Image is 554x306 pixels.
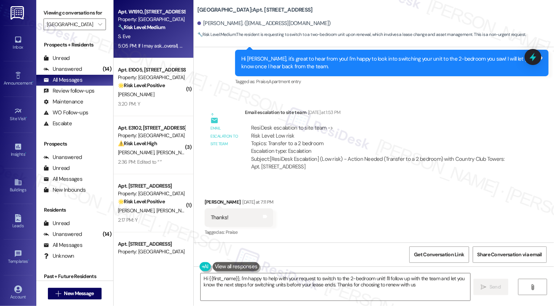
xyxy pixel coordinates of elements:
div: Maintenance [44,98,83,106]
div: Property: [GEOGRAPHIC_DATA] [118,248,185,256]
div: Unread [44,220,70,227]
div: Property: [GEOGRAPHIC_DATA] [118,74,185,81]
div: Property: [GEOGRAPHIC_DATA] [118,132,185,139]
span: [PERSON_NAME] [118,91,154,98]
div: Prospects + Residents [36,41,113,49]
span: S. Eve [118,33,130,40]
span: Apartment entry [269,78,301,85]
a: Inbox [4,33,33,53]
span: [PERSON_NAME] [118,207,156,214]
button: New Message [48,288,102,299]
textarea: Hi {{first_name}}, I'm happy to help with your request to switch to the 2-bedroom unit! I'll foll... [201,273,470,301]
div: Residents [36,206,113,214]
div: Email escalation to site team [245,109,518,119]
div: (14) [101,64,113,75]
div: 5:05 PM: If I may ask...overall, has Country Club Towers lived up to your expectations? [118,42,297,49]
i:  [98,21,102,27]
div: [PERSON_NAME] [205,198,274,208]
button: Share Conversation via email [473,246,547,263]
div: All Messages [44,76,82,84]
div: WO Follow-ups [44,109,88,117]
div: Email escalation to site team [210,125,239,148]
div: Tagged as: [205,227,274,237]
span: • [32,79,33,85]
a: Templates • [4,248,33,267]
div: [DATE] at 1:53 PM [306,109,341,116]
div: Apt. [STREET_ADDRESS] [118,182,185,190]
div: Prospects [36,140,113,148]
div: 3:20 PM: Y [118,101,140,107]
div: Escalate [44,120,72,127]
i:  [530,284,535,290]
div: Unanswered [44,230,82,238]
div: 2:17 PM: Y [118,217,138,223]
div: [PERSON_NAME]. ([EMAIL_ADDRESS][DOMAIN_NAME]) [197,20,331,27]
div: ResiDesk escalation to site team -> Risk Level: Low risk Topics: Transfer to a 2 bedroom Escalati... [251,124,512,155]
div: 2:36 PM: Edited to “ ” [118,159,162,165]
strong: 🔧 Risk Level: Medium [118,24,165,30]
span: : The resident is requesting to switch to a two-bedroom unit upon renewal, which involves a lease... [197,31,526,38]
div: Apt. [STREET_ADDRESS] [118,240,185,248]
div: Review follow-ups [44,87,94,95]
div: Unanswered [44,154,82,161]
div: Apt. E3102, [STREET_ADDRESS] [118,124,185,132]
div: All Messages [44,241,82,249]
input: All communities [47,19,94,30]
div: All Messages [44,175,82,183]
img: ResiDesk Logo [11,6,25,20]
div: Unanswered [44,65,82,73]
div: Apt. E1005, [STREET_ADDRESS] [118,66,185,74]
span: • [28,258,29,263]
strong: 🔧 Risk Level: Medium [197,32,236,37]
span: • [25,151,26,156]
span: Share Conversation via email [477,251,542,258]
div: Unknown [44,252,74,260]
button: Get Conversation Link [409,246,469,263]
i:  [481,284,487,290]
button: Send [473,279,509,295]
div: (14) [101,229,113,240]
div: Property: [GEOGRAPHIC_DATA] [118,190,185,197]
div: Hi [PERSON_NAME], it's great to hear from you! I'm happy to look into switching your unit to the ... [241,55,537,71]
strong: 🌟 Risk Level: Positive [118,198,165,205]
span: Praise , [256,78,268,85]
strong: 🌟 Risk Level: Positive [118,82,165,89]
div: Subject: [ResiDesk Escalation] (Low risk) - Action Needed (Transfer to a 2 bedroom) with Country ... [251,155,512,171]
b: [GEOGRAPHIC_DATA]: Apt. [STREET_ADDRESS] [197,6,313,14]
a: Leads [4,212,33,232]
span: Get Conversation Link [414,251,464,258]
span: [PERSON_NAME] [156,207,192,214]
div: Unread [44,164,70,172]
span: [PERSON_NAME] [156,149,192,156]
strong: ⚠️ Risk Level: High [118,140,157,147]
span: Praise [226,229,238,235]
a: Buildings [4,176,33,196]
span: New Message [64,290,94,297]
a: Account [4,283,33,303]
span: [PERSON_NAME] [118,149,156,156]
i:  [56,291,61,297]
a: Insights • [4,140,33,160]
span: Send [489,283,501,291]
div: Unread [44,54,70,62]
div: New Inbounds [44,186,86,194]
div: [DATE] at 7:11 PM [241,198,273,206]
div: Tagged as: [235,76,549,87]
span: • [26,115,27,120]
div: Apt. W1910, [STREET_ADDRESS] [118,8,185,16]
div: Past + Future Residents [36,273,113,280]
a: Site Visit • [4,105,33,125]
label: Viewing conversations for [44,7,106,19]
div: Thanks! [211,214,229,221]
div: Property: [GEOGRAPHIC_DATA] [118,16,185,23]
